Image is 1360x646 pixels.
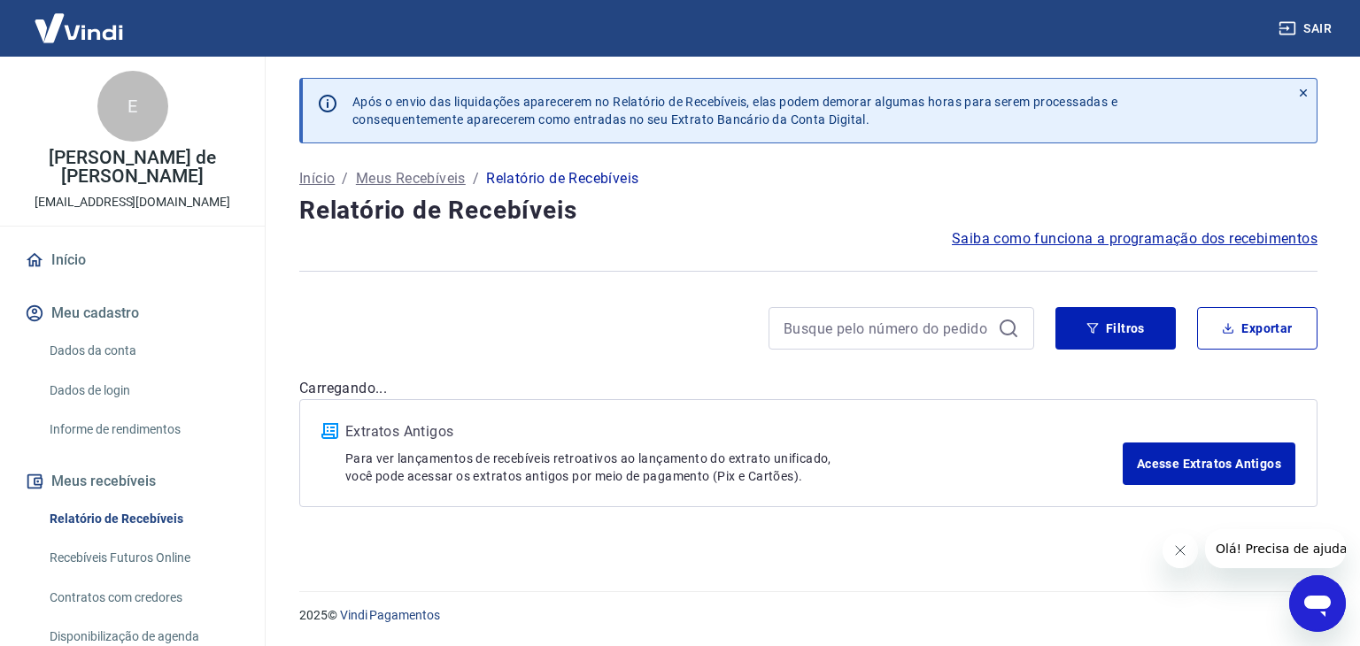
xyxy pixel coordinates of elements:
[21,294,243,333] button: Meu cadastro
[345,421,1123,442] p: Extratos Antigos
[1163,533,1198,568] iframe: Fechar mensagem
[42,333,243,369] a: Dados da conta
[356,168,466,189] a: Meus Recebíveis
[340,608,440,622] a: Vindi Pagamentos
[299,606,1317,625] p: 2025 ©
[321,423,338,439] img: ícone
[299,193,1317,228] h4: Relatório de Recebíveis
[342,168,348,189] p: /
[21,462,243,501] button: Meus recebíveis
[42,411,243,448] a: Informe de rendimentos
[1275,12,1339,45] button: Sair
[14,149,251,186] p: [PERSON_NAME] de [PERSON_NAME]
[42,540,243,576] a: Recebíveis Futuros Online
[21,1,136,55] img: Vindi
[42,580,243,616] a: Contratos com credores
[11,12,149,27] span: Olá! Precisa de ajuda?
[1123,442,1295,485] a: Acesse Extratos Antigos
[97,71,168,142] div: E
[352,93,1117,128] p: Após o envio das liquidações aparecerem no Relatório de Recebíveis, elas podem demorar algumas ho...
[299,168,335,189] a: Início
[1055,307,1176,350] button: Filtros
[1205,529,1346,568] iframe: Mensagem da empresa
[42,501,243,537] a: Relatório de Recebíveis
[345,450,1123,485] p: Para ver lançamentos de recebíveis retroativos ao lançamento do extrato unificado, você pode aces...
[473,168,479,189] p: /
[299,378,1317,399] p: Carregando...
[784,315,991,342] input: Busque pelo número do pedido
[35,193,230,211] p: [EMAIL_ADDRESS][DOMAIN_NAME]
[486,168,638,189] p: Relatório de Recebíveis
[1289,575,1346,632] iframe: Botão para abrir a janela de mensagens
[952,228,1317,250] a: Saiba como funciona a programação dos recebimentos
[42,373,243,409] a: Dados de login
[21,241,243,280] a: Início
[1197,307,1317,350] button: Exportar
